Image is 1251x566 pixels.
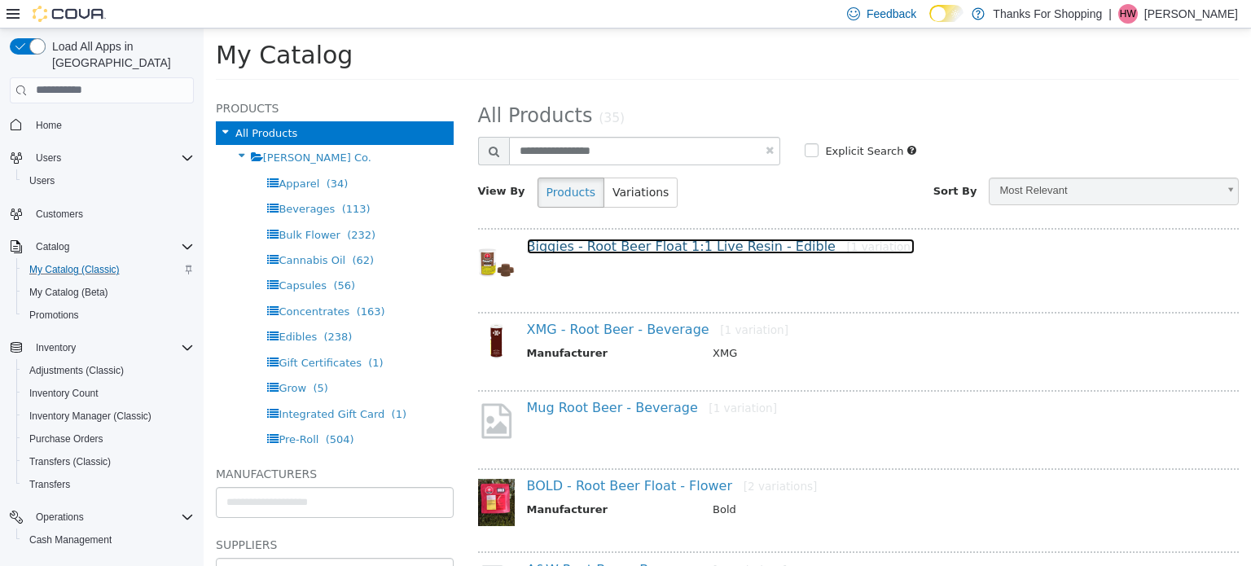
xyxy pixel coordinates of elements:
span: Users [29,148,194,168]
button: Inventory Count [16,382,200,405]
button: Variations [400,149,474,179]
button: Operations [3,506,200,529]
a: Transfers (Classic) [23,452,117,472]
span: Concentrates [75,277,146,289]
span: Purchase Orders [23,429,194,449]
small: (35) [395,82,421,97]
span: (62) [148,226,170,238]
a: Home [29,116,68,135]
span: Catalog [29,237,194,257]
span: Users [36,151,61,165]
a: Promotions [23,305,86,325]
button: Operations [29,507,90,527]
button: Transfers [16,473,200,496]
span: Cash Management [29,533,112,546]
img: 150 [274,294,311,331]
span: [PERSON_NAME] Co. [59,123,168,135]
td: Bold [497,473,1019,494]
span: Inventory Count [23,384,194,403]
a: XMG - Root Beer - Beverage[1 variation] [323,293,585,309]
span: Adjustments (Classic) [29,364,124,377]
span: View By [274,156,322,169]
span: Integrated Gift Card [75,380,181,392]
a: Customers [29,204,90,224]
span: All Products [32,99,94,111]
th: Manufacturer [323,317,498,337]
span: Load All Apps in [GEOGRAPHIC_DATA] [46,38,194,71]
span: Capsules [75,251,123,263]
h5: Products [12,70,250,90]
a: Adjustments (Classic) [23,361,130,380]
span: Promotions [29,309,79,322]
span: (232) [143,200,172,213]
p: Thanks For Shopping [993,4,1102,24]
span: Transfers [29,478,70,491]
a: A&W Root Beer - Beverage[2 variations] [323,533,584,549]
button: My Catalog (Classic) [16,258,200,281]
img: 150 [274,450,311,497]
span: (113) [138,174,167,186]
span: Users [29,174,55,187]
small: [1 variation] [516,295,585,308]
span: My Catalog (Classic) [23,260,194,279]
span: (34) [123,149,145,161]
span: Inventory Manager (Classic) [23,406,194,426]
button: Catalog [3,235,200,258]
small: [1 variation] [643,212,712,225]
button: Users [16,169,200,192]
span: Cannabis Oil [75,226,142,238]
small: [2 variations] [509,535,583,548]
button: Products [334,149,401,179]
span: Users [23,171,194,191]
span: Beverages [75,174,131,186]
small: [2 variations] [540,451,614,464]
span: (1) [188,380,203,392]
span: Operations [29,507,194,527]
button: Promotions [16,304,200,327]
h5: Suppliers [12,507,250,526]
span: Operations [36,511,84,524]
span: Inventory Count [29,387,99,400]
span: Customers [29,204,194,224]
span: (238) [120,302,148,314]
button: Adjustments (Classic) [16,359,200,382]
span: My Catalog (Beta) [29,286,108,299]
img: 150 [274,211,311,257]
span: My Catalog (Classic) [29,263,120,276]
button: My Catalog (Beta) [16,281,200,304]
button: Customers [3,202,200,226]
span: (5) [109,353,124,366]
a: Most Relevant [785,149,1035,177]
span: Home [29,115,194,135]
span: Inventory Manager (Classic) [29,410,151,423]
button: Transfers (Classic) [16,450,200,473]
span: Customers [36,208,83,221]
a: Transfers [23,475,77,494]
span: Home [36,119,62,132]
span: Adjustments (Classic) [23,361,194,380]
button: Purchase Orders [16,428,200,450]
span: Pre-Roll [75,405,115,417]
a: Mug Root Beer - Beverage[1 variation] [323,371,574,387]
button: Cash Management [16,529,200,551]
a: Biggies - Root Beer Float 1:1 Live Resin - Edible[1 variation] [323,210,712,226]
span: Transfers [23,475,194,494]
span: All Products [274,76,389,99]
img: missing-image.png [274,372,311,412]
input: Dark Mode [929,5,963,22]
span: Apparel [75,149,116,161]
img: Cova [33,6,106,22]
button: Home [3,113,200,137]
button: Users [3,147,200,169]
button: Inventory [3,336,200,359]
small: [1 variation] [505,373,573,386]
td: XMG [497,317,1019,337]
span: (504) [122,405,151,417]
span: Edibles [75,302,113,314]
span: Feedback [867,6,916,22]
span: (56) [129,251,151,263]
span: Promotions [23,305,194,325]
span: HW [1120,4,1136,24]
span: Catalog [36,240,69,253]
